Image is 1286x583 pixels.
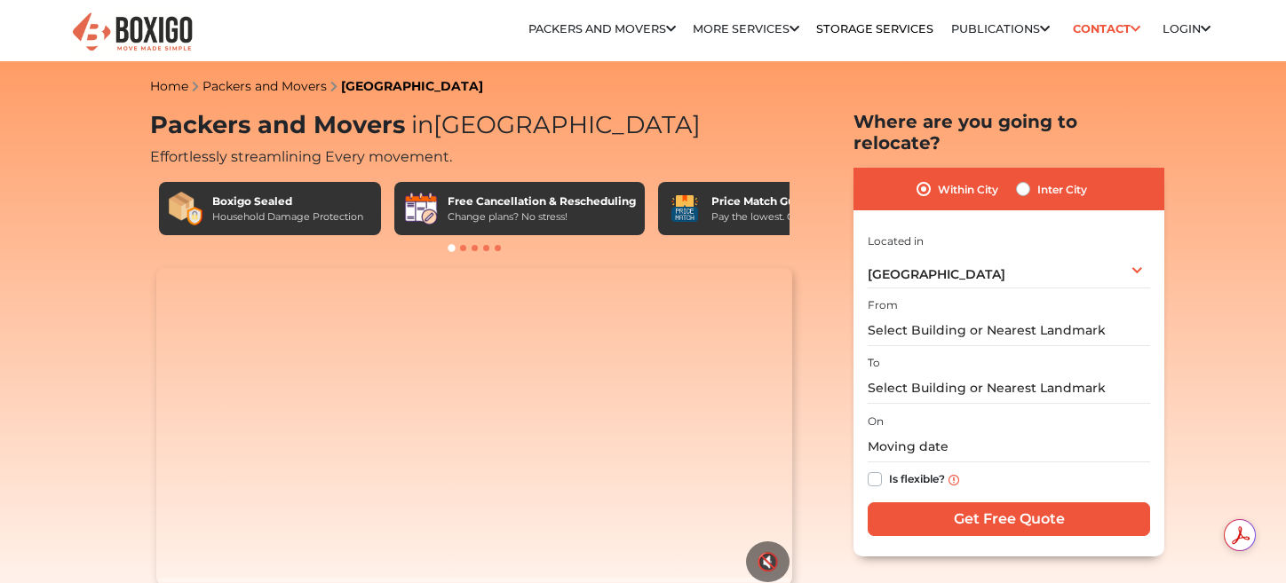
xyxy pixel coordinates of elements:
a: Packers and Movers [202,78,327,94]
div: Pay the lowest. Guaranteed! [711,209,846,225]
img: Price Match Guarantee [667,191,703,226]
input: Select Building or Nearest Landmark [868,373,1150,404]
input: Select Building or Nearest Landmark [868,315,1150,346]
div: Free Cancellation & Rescheduling [448,193,636,209]
a: Home [150,78,188,94]
label: From [868,297,898,313]
label: Inter City [1037,178,1087,200]
img: Boxigo [70,11,194,54]
div: Boxigo Sealed [212,193,363,209]
div: Price Match Guarantee [711,193,846,209]
label: Within City [938,178,998,200]
a: More services [693,22,799,35]
h2: Where are you going to relocate? [853,111,1164,154]
input: Get Free Quote [868,502,1150,536]
div: Change plans? No stress! [448,209,636,225]
h1: Packers and Movers [150,111,798,140]
label: To [868,355,880,371]
a: Publications [951,22,1050,35]
a: Packers and Movers [528,22,676,35]
img: Free Cancellation & Rescheduling [403,191,439,226]
a: Contact [1067,15,1146,43]
span: in [411,110,433,139]
span: [GEOGRAPHIC_DATA] [868,266,1005,282]
a: Login [1163,22,1211,35]
div: Household Damage Protection [212,209,363,225]
label: Is flexible? [889,469,945,487]
label: Located in [868,233,924,249]
span: [GEOGRAPHIC_DATA] [405,110,701,139]
button: 🔇 [746,541,790,582]
label: On [868,414,884,429]
a: Storage Services [816,22,933,35]
img: info [949,475,959,485]
input: Moving date [868,431,1150,462]
a: [GEOGRAPHIC_DATA] [341,78,483,94]
span: Effortlessly streamlining Every movement. [150,148,452,165]
img: Boxigo Sealed [168,191,203,226]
